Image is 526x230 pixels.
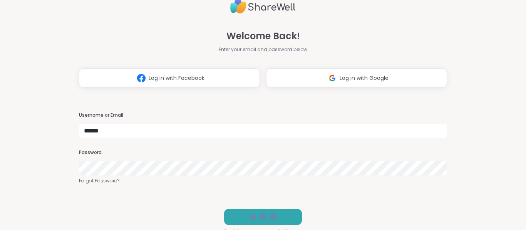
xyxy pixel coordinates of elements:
span: Enter your email and password below [219,46,307,53]
a: Forgot Password? [79,177,447,184]
h3: Password [79,149,447,156]
span: Welcome Back! [226,29,300,43]
h3: Username or Email [79,112,447,119]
